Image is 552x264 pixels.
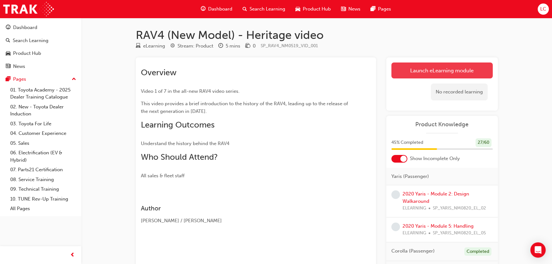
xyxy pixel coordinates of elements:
[3,35,79,47] a: Search Learning
[243,5,247,13] span: search-icon
[290,3,336,16] a: car-iconProduct Hub
[8,148,79,165] a: 06. Electrification (EV & Hybrid)
[6,25,11,31] span: guage-icon
[391,62,493,78] a: Launch eLearning module
[237,3,290,16] a: search-iconSearch Learning
[136,42,165,50] div: Type
[8,184,79,194] a: 09. Technical Training
[8,194,79,204] a: 10. TUNE Rev-Up Training
[410,155,460,162] span: Show Incomplete Only
[253,42,256,50] div: 0
[141,68,177,77] span: Overview
[226,42,240,50] div: 5 mins
[208,5,232,13] span: Dashboard
[295,5,300,13] span: car-icon
[6,38,10,44] span: search-icon
[3,48,79,59] a: Product Hub
[391,190,400,199] span: learningRecordVerb_NONE-icon
[141,173,185,179] span: All sales & fleet staff
[391,121,493,128] a: Product Knowledge
[201,5,206,13] span: guage-icon
[371,5,375,13] span: pages-icon
[170,42,213,50] div: Stream
[336,3,366,16] a: news-iconNews
[13,24,37,31] div: Dashboard
[433,205,486,212] span: SP_YARIS_NM0820_EL_02
[538,4,549,15] button: LC
[341,5,346,13] span: news-icon
[170,43,175,49] span: target-icon
[3,73,79,85] button: Pages
[403,230,426,237] span: ELEARNING
[141,217,348,224] div: [PERSON_NAME] / [PERSON_NAME]
[8,138,79,148] a: 05. Sales
[8,165,79,175] a: 07. Parts21 Certification
[261,43,318,48] span: Learning resource code
[391,173,429,180] span: Yaris (Passenger)
[348,5,360,13] span: News
[8,128,79,138] a: 04. Customer Experience
[141,141,229,146] span: Understand the history behind the RAV4
[13,37,48,44] div: Search Learning
[378,5,391,13] span: Pages
[178,42,213,50] div: Stream: Product
[143,42,165,50] div: eLearning
[391,223,400,231] span: learningRecordVerb_NONE-icon
[6,64,11,70] span: news-icon
[366,3,396,16] a: pages-iconPages
[218,42,240,50] div: Duration
[433,230,486,237] span: SP_YARIS_NM0820_EL_05
[3,2,54,16] img: Trak
[136,43,141,49] span: learningResourceType_ELEARNING-icon
[141,88,240,94] span: Video 1 of 7 in the all-new RAV4 video series.
[6,77,11,82] span: pages-icon
[196,3,237,16] a: guage-iconDashboard
[245,43,250,49] span: money-icon
[303,5,331,13] span: Product Hub
[403,223,474,229] a: 2020 Yaris - Module 5: Handling
[391,247,435,255] span: Corolla (Passenger)
[141,120,214,130] span: Learning Outcomes
[141,205,348,212] h3: Author
[8,204,79,214] a: All Pages
[13,63,25,70] div: News
[6,51,11,56] span: car-icon
[3,20,79,73] button: DashboardSearch LearningProduct HubNews
[3,22,79,33] a: Dashboard
[70,251,75,259] span: prev-icon
[403,205,426,212] span: ELEARNING
[391,139,423,146] span: 45 % Completed
[540,5,546,13] span: LC
[250,5,285,13] span: Search Learning
[530,242,546,258] div: Open Intercom Messenger
[72,75,76,84] span: up-icon
[431,84,488,100] div: No recorded learning
[476,138,491,147] div: 27 / 60
[141,152,218,162] span: Who Should Attend?
[13,76,26,83] div: Pages
[3,61,79,72] a: News
[136,28,498,42] h1: RAV4 (New Model) - Heritage video
[403,191,469,204] a: 2020 Yaris - Module 2: Design Walkaround
[13,50,41,57] div: Product Hub
[245,42,256,50] div: Price
[8,119,79,129] a: 03. Toyota For Life
[8,175,79,185] a: 08. Service Training
[8,102,79,119] a: 02. New - Toyota Dealer Induction
[464,247,491,256] div: Completed
[8,85,79,102] a: 01. Toyota Academy - 2025 Dealer Training Catalogue
[141,101,349,114] span: This video provides a brief introduction to the history of the RAV4, leading up to the release of...
[218,43,223,49] span: clock-icon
